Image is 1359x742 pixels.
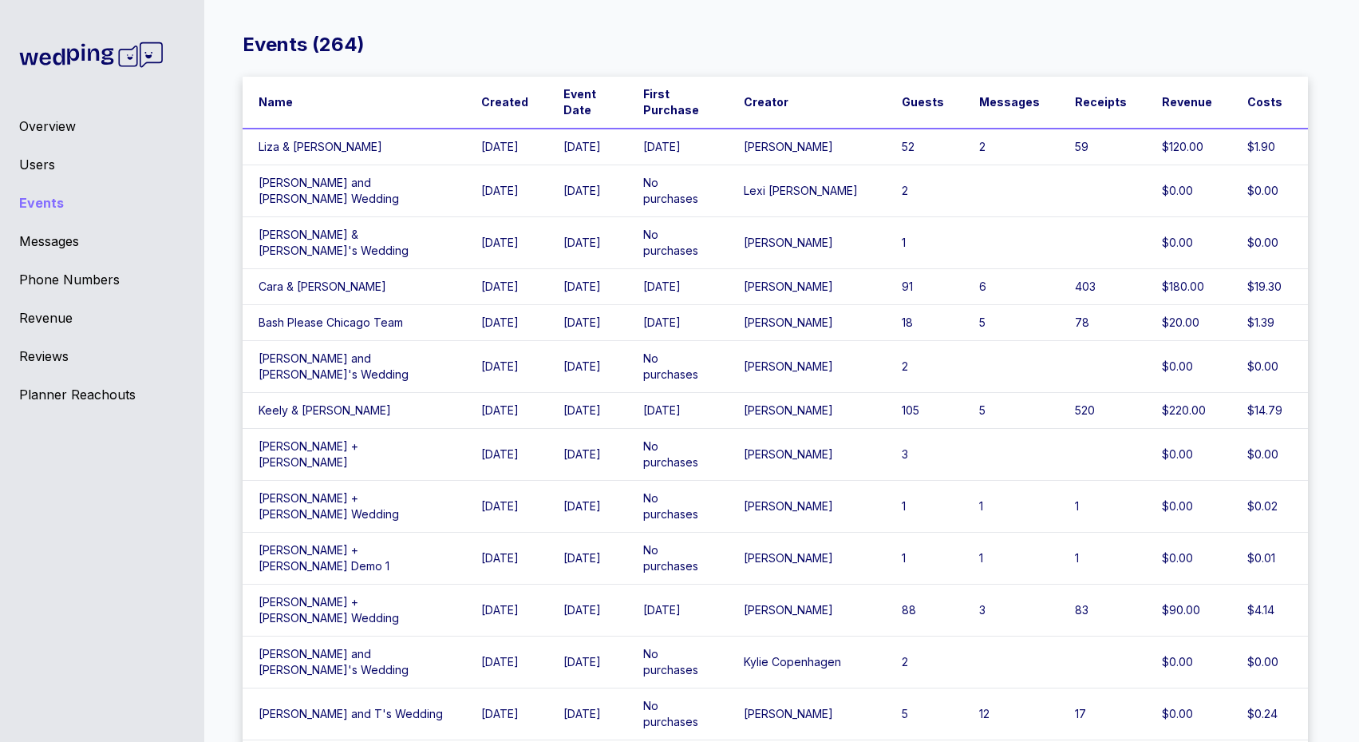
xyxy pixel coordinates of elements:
a: Planner Reachouts [19,385,185,404]
div: Reviews [19,347,185,366]
td: [DATE] [465,129,547,165]
td: [DATE] [465,637,547,688]
span: [PERSON_NAME] [744,551,833,565]
span: Creator [744,94,788,110]
td: $0.00 [1146,533,1231,585]
td: [DATE] [547,481,627,533]
td: 1 [886,217,963,269]
td: No purchases [627,217,729,269]
td: 5 [963,305,1059,341]
td: [DATE] [547,533,627,585]
td: No purchases [627,429,729,481]
a: Revenue [19,308,185,327]
a: Users [19,155,185,174]
td: $0.00 [1146,341,1231,393]
td: [DATE] [465,481,547,533]
td: [DATE] [465,688,547,740]
td: [DATE] [547,637,627,688]
span: [PERSON_NAME] [744,280,833,293]
span: [PERSON_NAME] [744,447,833,461]
td: [DATE] [547,129,627,165]
td: $0.00 [1146,429,1231,481]
td: $0.00 [1146,165,1231,217]
td: 2 [886,637,963,688]
td: [DATE] [465,585,547,637]
td: 1 [1059,481,1146,533]
td: $0.00 [1146,688,1231,740]
span: [PERSON_NAME] [744,236,833,249]
td: [DATE] [627,585,729,637]
td: $20.00 [1146,305,1231,341]
td: [DATE] [547,429,627,481]
td: [DATE] [465,269,547,305]
td: $0.01 [1231,533,1308,585]
td: $0.00 [1231,637,1308,688]
span: Guests [902,94,944,110]
span: [PERSON_NAME] [744,359,833,373]
td: $220.00 [1146,393,1231,429]
td: 403 [1059,269,1146,305]
td: $0.02 [1231,481,1308,533]
td: [DATE] [547,165,627,217]
td: $0.00 [1231,429,1308,481]
td: [DATE] [465,393,547,429]
a: Events [19,193,185,212]
td: [DATE] [627,269,729,305]
span: [PERSON_NAME] + [PERSON_NAME] Demo 1 [259,543,389,573]
span: Messages [979,94,1040,110]
td: 3 [963,585,1059,637]
td: 18 [886,305,963,341]
td: 83 [1059,585,1146,637]
td: 1 [1059,533,1146,585]
td: [DATE] [465,165,547,217]
td: $120.00 [1146,129,1231,165]
a: Overview [19,117,185,136]
td: $180.00 [1146,269,1231,305]
td: No purchases [627,533,729,585]
td: 5 [886,688,963,740]
td: [DATE] [547,585,627,637]
td: [DATE] [465,341,547,393]
span: Liza & [PERSON_NAME] [259,140,382,153]
td: $0.00 [1231,217,1308,269]
td: 1 [886,533,963,585]
td: 78 [1059,305,1146,341]
span: [PERSON_NAME] [744,140,833,153]
td: 3 [886,429,963,481]
span: Event Date [563,86,608,118]
td: [DATE] [465,217,547,269]
td: [DATE] [627,305,729,341]
span: [PERSON_NAME] [744,315,833,329]
td: [DATE] [465,305,547,341]
td: 1 [963,533,1059,585]
span: [PERSON_NAME] [744,499,833,513]
span: [PERSON_NAME] and [PERSON_NAME]'s Wedding [259,351,409,381]
td: [DATE] [547,269,627,305]
td: No purchases [627,165,729,217]
td: [DATE] [547,305,627,341]
td: $19.30 [1231,269,1308,305]
span: Name [259,94,293,110]
td: 91 [886,269,963,305]
td: 1 [963,481,1059,533]
td: $0.00 [1231,165,1308,217]
td: $0.00 [1146,217,1231,269]
td: 52 [886,129,963,165]
span: [PERSON_NAME] + [PERSON_NAME] [259,439,358,469]
td: 520 [1059,393,1146,429]
td: No purchases [627,688,729,740]
span: [PERSON_NAME] [744,603,833,617]
span: Cara & [PERSON_NAME] [259,280,386,293]
td: $1.39 [1231,305,1308,341]
span: [PERSON_NAME] and T's Wedding [259,707,443,720]
td: 5 [963,393,1059,429]
td: 59 [1059,129,1146,165]
span: First Purchase [643,86,709,118]
a: Phone Numbers [19,270,185,289]
td: 105 [886,393,963,429]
